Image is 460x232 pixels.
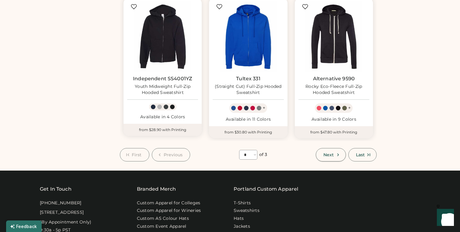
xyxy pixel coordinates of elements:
[213,116,284,123] div: Available in 11 Colors
[236,76,260,82] a: Tultex 331
[127,1,198,72] img: Independent Trading Co. SS4001YZ Youth Midweight Full-Zip Hooded Sweatshirt
[124,124,202,136] div: from $28.90 with Printing
[234,223,250,230] a: Jackets
[213,84,284,96] div: (Straight Cut) Full-Zip Hooded Sweatshirt
[234,216,244,222] a: Hats
[209,126,287,138] div: from $30.80 with Printing
[120,148,149,161] button: First
[259,152,267,158] div: of 3
[40,185,71,193] div: Get In Touch
[323,153,334,157] span: Next
[137,185,176,193] div: Branded Merch
[164,153,183,157] span: Previous
[298,116,369,123] div: Available in 9 Colors
[316,148,346,161] button: Next
[40,219,91,225] div: (By Appointment Only)
[137,216,189,222] a: Custom AS Colour Hats
[234,185,298,193] a: Portland Custom Apparel
[40,200,82,206] div: [PHONE_NUMBER]
[152,148,190,161] button: Previous
[348,148,377,161] button: Last
[213,1,284,72] img: Tultex 331 (Straight Cut) Full-Zip Hooded Sweatshirt
[234,208,260,214] a: Sweatshirts
[234,200,251,206] a: T-Shirts
[137,200,200,206] a: Custom Apparel for Colleges
[295,126,373,138] div: from $47.80 with Printing
[137,223,186,230] a: Custom Event Apparel
[431,205,457,231] iframe: Front Chat
[263,105,265,111] div: +
[132,153,142,157] span: First
[40,209,84,216] div: [STREET_ADDRESS]
[127,84,198,96] div: Youth Midweight Full-Zip Hooded Sweatshirt
[356,153,365,157] span: Last
[313,76,355,82] a: Alternative 9590
[348,105,351,111] div: +
[127,114,198,120] div: Available in 4 Colors
[133,76,192,82] a: Independent SS4001YZ
[137,208,201,214] a: Custom Apparel for Wineries
[298,1,369,72] img: Alternative 9590 Rocky Eco-Fleece Full-Zip Hooded Sweatshirt
[298,84,369,96] div: Rocky Eco-Fleece Full-Zip Hooded Sweatshirt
